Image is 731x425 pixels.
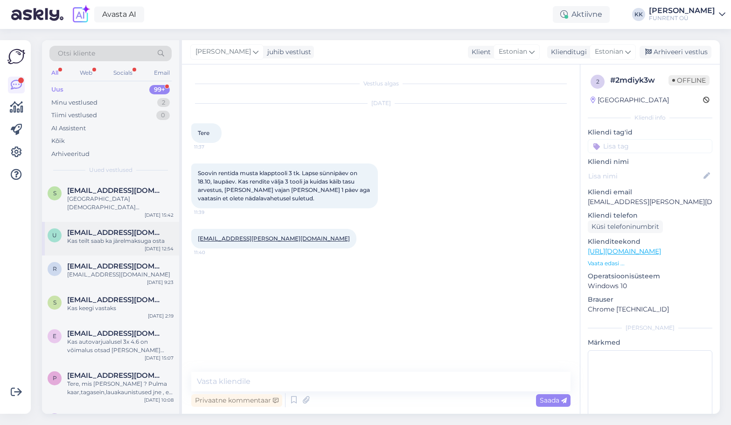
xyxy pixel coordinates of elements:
div: Minu vestlused [51,98,97,107]
span: #8clkcwm2 [67,413,110,422]
span: Soovin rentida musta klapptooli 3 tk. Lapse sünnipäev on 18.10, laupäev. Kas rendite välja 3 tool... [198,170,371,202]
a: [PERSON_NAME]FUNRENT OÜ [649,7,725,22]
div: AI Assistent [51,124,86,133]
a: [EMAIL_ADDRESS][PERSON_NAME][DOMAIN_NAME] [198,235,350,242]
span: [PERSON_NAME] [195,47,251,57]
div: Kas keegi vastaks [67,304,174,312]
span: Estonian [499,47,527,57]
div: Kõik [51,136,65,146]
div: [DATE] 12:54 [145,245,174,252]
div: Klient [468,47,491,57]
input: Lisa nimi [588,171,702,181]
p: Vaata edasi ... [588,259,712,268]
div: [GEOGRAPHIC_DATA] [591,95,669,105]
span: 11:39 [194,209,229,216]
span: raidveeepp@gmail.com [67,262,164,270]
span: p [53,375,57,382]
div: Tere, mis [PERSON_NAME] ? Pulma kaar,tagasein,lauakaunistused jne , ei leia [DEMOGRAPHIC_DATA] [67,380,174,397]
div: [GEOGRAPHIC_DATA][DEMOGRAPHIC_DATA] [GEOGRAPHIC_DATA], [STREET_ADDRESS] [67,195,174,212]
span: Offline [668,75,710,85]
div: [DATE] 15:07 [145,354,174,361]
input: Lisa tag [588,139,712,153]
div: [DATE] 10:08 [144,397,174,404]
div: Kas autovarjualusel 3x 4.6 on võimalus otsad [PERSON_NAME] panna. [67,338,174,354]
p: Chrome [TECHNICAL_ID] [588,305,712,314]
span: 11:37 [194,143,229,150]
div: Vestlus algas [191,79,571,88]
div: Aktiivne [553,6,610,23]
div: Web [78,67,94,79]
div: [EMAIL_ADDRESS][DOMAIN_NAME] [67,270,174,279]
div: [DATE] [191,99,571,107]
span: palopsonkaidi@gmail.com [67,371,164,380]
div: # 2mdiyk3w [610,75,668,86]
p: Klienditeekond [588,237,712,247]
div: Uus [51,85,63,94]
a: Avasta AI [94,7,144,22]
img: explore-ai [71,5,91,24]
p: Kliendi telefon [588,211,712,220]
p: Kliendi nimi [588,157,712,167]
div: 0 [156,111,170,120]
span: Ergoselgis228@msn.com [67,329,164,338]
div: Arhiveeritud [51,149,90,159]
div: [DATE] 9:23 [147,279,174,286]
span: r [53,265,57,272]
p: Kliendi tag'id [588,127,712,137]
div: Kliendi info [588,113,712,122]
img: Askly Logo [7,48,25,65]
span: u [52,232,57,239]
a: [URL][DOMAIN_NAME] [588,247,661,255]
div: Klienditugi [547,47,587,57]
span: ularomel@gmail.com [67,228,164,237]
div: FUNRENT OÜ [649,14,715,22]
span: sakari@riverchurch.fi [67,186,164,195]
span: Uued vestlused [89,166,132,174]
div: Privaatne kommentaar [191,394,282,407]
div: juhib vestlust [264,47,311,57]
div: [DATE] 2:19 [148,312,174,319]
div: Email [152,67,172,79]
p: Kliendi email [588,187,712,197]
p: Operatsioonisüsteem [588,271,712,281]
div: Küsi telefoninumbrit [588,220,663,233]
div: Kas teilt saab ka järelmaksuga osta [67,237,174,245]
span: 2 [596,78,599,85]
span: Saada [540,396,567,404]
span: Otsi kliente [58,49,95,58]
div: Arhiveeri vestlus [640,46,711,58]
span: Tere [198,129,209,136]
p: [EMAIL_ADDRESS][PERSON_NAME][DOMAIN_NAME] [588,197,712,207]
span: s [53,299,56,306]
div: Tiimi vestlused [51,111,97,120]
span: 11:40 [194,249,229,256]
span: E [53,333,56,340]
div: KK [632,8,645,21]
div: Socials [111,67,134,79]
div: [PERSON_NAME] [588,324,712,332]
div: [DATE] 15:42 [145,212,174,219]
p: Windows 10 [588,281,712,291]
span: soomea@hot.ee [67,296,164,304]
div: [PERSON_NAME] [649,7,715,14]
p: Märkmed [588,338,712,347]
div: All [49,67,60,79]
span: s [53,190,56,197]
div: 99+ [149,85,170,94]
div: 2 [157,98,170,107]
span: Estonian [595,47,623,57]
p: Brauser [588,295,712,305]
